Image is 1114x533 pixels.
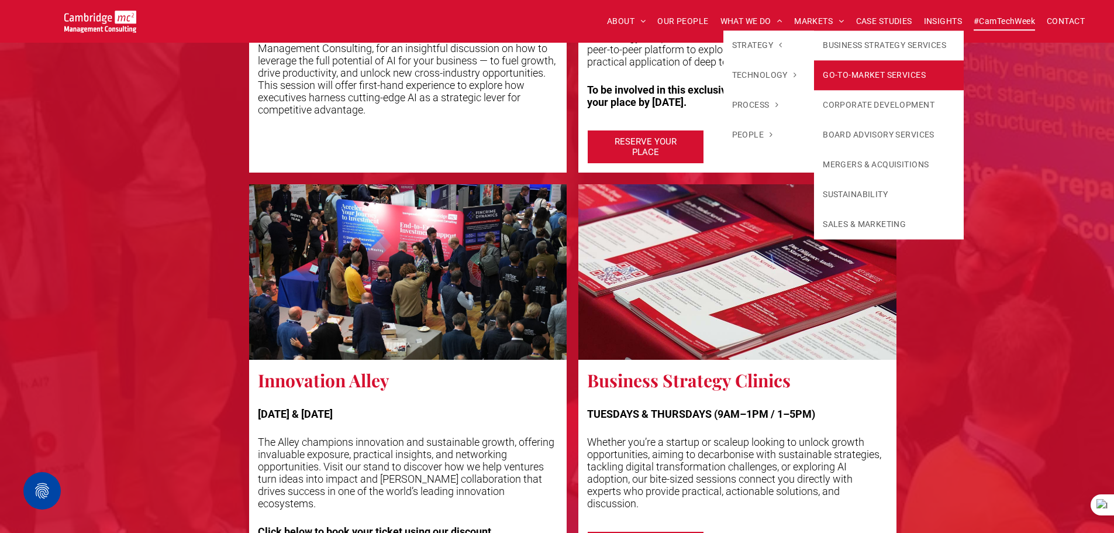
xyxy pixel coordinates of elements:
span: PROCESS [732,99,778,111]
a: SALES & MARKETING [814,209,964,239]
strong: TUESDAYS & THURSDAYS (9AM–1PM / 1–5PM) [587,408,815,420]
a: OUR PEOPLE [651,12,714,30]
span: PEOPLE [732,129,773,141]
a: MERGERS & ACQUISITIONS [814,150,964,180]
a: CORPORATE DEVELOPMENT [814,90,964,120]
a: Your Business Transformed | Cambridge Management Consulting [64,12,136,25]
a: Cambridge Tech Week | Cambridge Management Consulting is proud to be the first Diamond Sponsor of... [578,184,896,360]
span: RESERVE YOUR PLACE [589,130,702,163]
a: INSIGHTS [918,12,968,30]
strong: To be involved in this exclusive event, click below to reserve your place by [DATE]. [587,84,868,108]
span: STRATEGY [732,39,782,51]
a: GO-TO-MARKET SERVICES [814,60,964,90]
span: TECHNOLOGY [732,69,797,81]
a: CASE STUDIES [850,12,918,30]
span: WHAT WE DO [720,12,783,30]
a: #CamTechWeek [968,12,1041,30]
a: WHAT WE DO [715,12,789,30]
a: TECHNOLOGY [723,60,815,90]
a: STRATEGY [723,30,815,60]
a: SUSTAINABILITY [814,180,964,209]
a: ABOUT [601,12,652,30]
a: RESERVE YOUR PLACE [587,130,704,164]
a: PROCESS [723,90,815,120]
a: BUSINESS STRATEGY SERVICES [814,30,964,60]
a: Cambridge Tech Week | Cambridge Management Consulting is proud to be the first Diamond Sponsor of... [249,184,567,360]
img: Cambridge MC Logo, digital transformation [64,11,136,33]
a: PEOPLE [723,120,815,150]
p: The Alley champions innovation and sustainable growth, offering invaluable exposure, practical in... [258,436,558,510]
h3: Business Strategy Clinics [587,369,791,392]
a: BOARD ADVISORY SERVICES [814,120,964,150]
h3: Innovation Alley [258,369,389,392]
a: CONTACT [1041,12,1091,30]
p: Whether you’re a startup or scaleup looking to unlock growth opportunities, aiming to decarbonise... [587,436,888,510]
strong: [DATE] & [DATE] [258,408,333,420]
p: [PERSON_NAME], Founder and Chairman of Cambridge Management Consulting, for an insightful discuss... [258,30,558,116]
a: MARKETS [788,12,850,30]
